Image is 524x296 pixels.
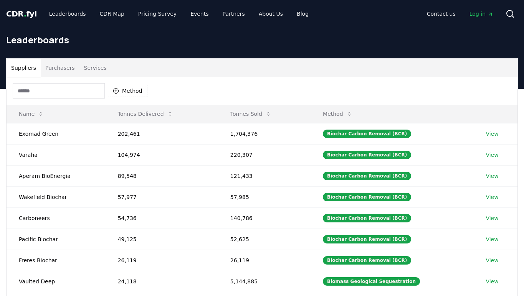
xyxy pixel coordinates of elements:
[106,229,218,250] td: 49,125
[106,207,218,229] td: 54,736
[486,151,498,159] a: View
[112,106,179,122] button: Tonnes Delivered
[469,10,493,18] span: Log in
[218,250,311,271] td: 26,119
[106,144,218,165] td: 104,974
[486,193,498,201] a: View
[7,59,41,77] button: Suppliers
[106,165,218,186] td: 89,548
[463,7,499,21] a: Log in
[106,271,218,292] td: 24,118
[486,235,498,243] a: View
[218,207,311,229] td: 140,786
[7,123,106,144] td: Exomad Green
[79,59,111,77] button: Services
[7,229,106,250] td: Pacific Biochar
[7,165,106,186] td: Aperam BioEnergia
[43,7,92,21] a: Leaderboards
[486,214,498,222] a: View
[323,193,411,201] div: Biochar Carbon Removal (BCR)
[184,7,215,21] a: Events
[106,250,218,271] td: 26,119
[6,8,37,19] a: CDR.fyi
[224,106,278,122] button: Tonnes Sold
[486,130,498,138] a: View
[486,172,498,180] a: View
[421,7,462,21] a: Contact us
[41,59,79,77] button: Purchasers
[323,235,411,243] div: Biochar Carbon Removal (BCR)
[218,123,311,144] td: 1,704,376
[323,277,420,286] div: Biomass Geological Sequestration
[317,106,359,122] button: Method
[7,186,106,207] td: Wakefield Biochar
[43,7,315,21] nav: Main
[24,9,26,18] span: .
[218,186,311,207] td: 57,985
[7,207,106,229] td: Carboneers
[132,7,183,21] a: Pricing Survey
[421,7,499,21] nav: Main
[218,144,311,165] td: 220,307
[106,123,218,144] td: 202,461
[323,172,411,180] div: Biochar Carbon Removal (BCR)
[7,271,106,292] td: Vaulted Deep
[323,256,411,265] div: Biochar Carbon Removal (BCR)
[486,257,498,264] a: View
[323,130,411,138] div: Biochar Carbon Removal (BCR)
[13,106,50,122] button: Name
[323,214,411,222] div: Biochar Carbon Removal (BCR)
[106,186,218,207] td: 57,977
[94,7,131,21] a: CDR Map
[6,34,518,46] h1: Leaderboards
[108,85,147,97] button: Method
[291,7,315,21] a: Blog
[7,144,106,165] td: Varaha
[253,7,289,21] a: About Us
[218,229,311,250] td: 52,625
[217,7,251,21] a: Partners
[323,151,411,159] div: Biochar Carbon Removal (BCR)
[486,278,498,285] a: View
[218,271,311,292] td: 5,144,885
[7,250,106,271] td: Freres Biochar
[218,165,311,186] td: 121,433
[6,9,37,18] span: CDR fyi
